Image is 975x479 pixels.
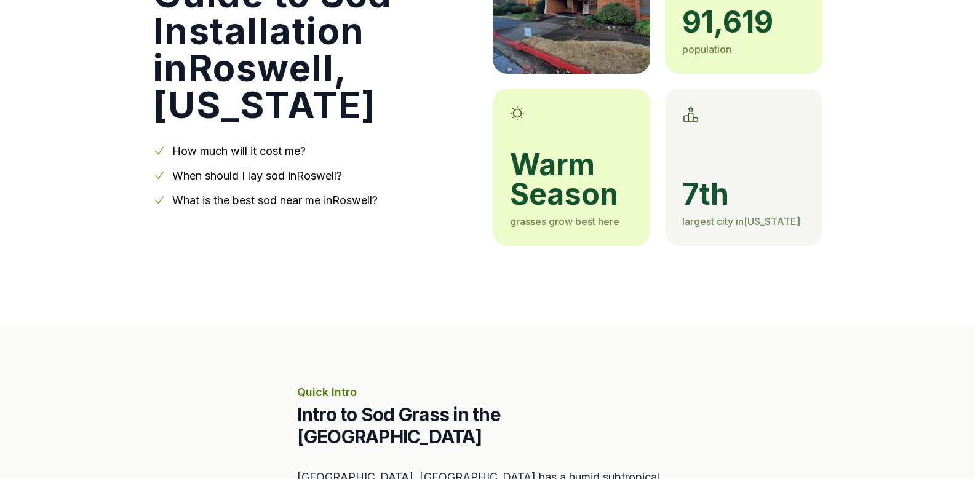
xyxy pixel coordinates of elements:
a: How much will it cost me? [172,144,306,157]
span: 91,619 [682,7,805,37]
a: When should I lay sod inRoswell? [172,169,342,182]
span: 7th [682,180,805,209]
p: Quick Intro [297,384,679,401]
a: What is the best sod near me inRoswell? [172,194,378,207]
span: largest city in [US_STATE] [682,215,800,228]
span: grasses grow best here [510,215,619,228]
span: warm season [510,150,633,209]
span: population [682,43,731,55]
h2: Intro to Sod Grass in the [GEOGRAPHIC_DATA] [297,403,679,448]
